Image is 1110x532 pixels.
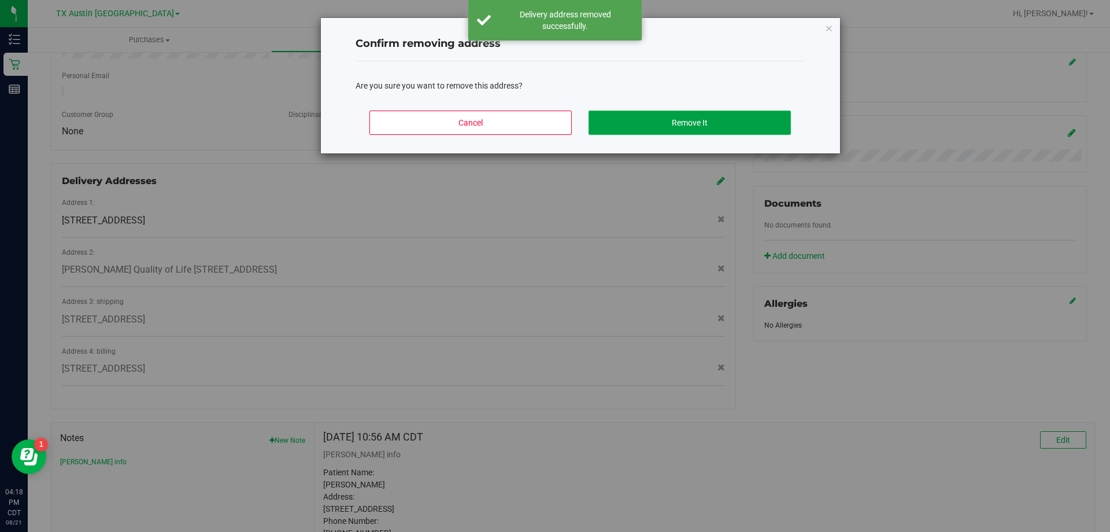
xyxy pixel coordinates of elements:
span: Are you sure you want to remove this address? [356,81,523,90]
div: Delivery address removed successfully. [497,9,633,32]
button: Close modal [825,21,833,35]
button: Cancel [369,111,572,135]
iframe: Resource center unread badge [34,438,48,452]
h4: Confirm removing address [356,36,805,52]
button: Remove It [589,111,791,135]
iframe: Resource center [12,439,46,474]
